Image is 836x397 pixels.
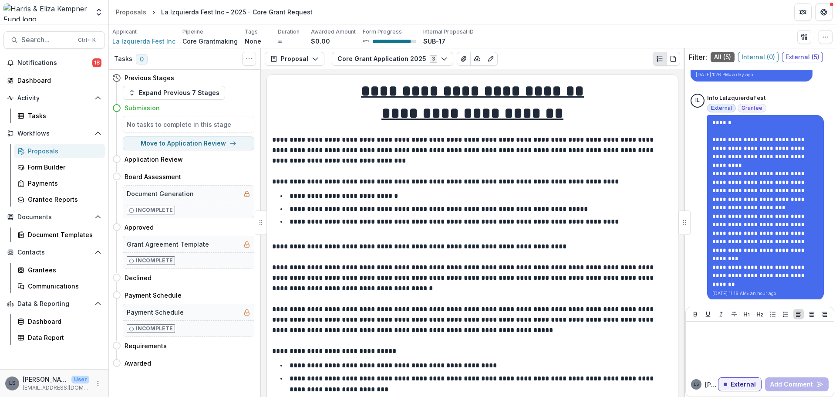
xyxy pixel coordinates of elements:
[3,245,105,259] button: Open Contacts
[3,73,105,88] a: Dashboard
[14,160,105,174] a: Form Builder
[112,6,150,18] a: Proposals
[819,309,829,319] button: Align Right
[245,28,258,36] p: Tags
[14,227,105,242] a: Document Templates
[666,52,680,66] button: PDF view
[28,333,98,342] div: Data Report
[3,56,105,70] button: Notifications18
[423,28,474,36] p: Internal Proposal ID
[28,265,98,275] div: Grantees
[28,195,98,204] div: Grantee Reports
[14,176,105,190] a: Payments
[28,317,98,326] div: Dashboard
[9,380,16,386] div: Lauren Scott
[794,3,812,21] button: Partners
[694,382,699,387] div: Lauren Scott
[245,37,261,46] p: None
[311,28,356,36] p: Awarded Amount
[28,163,98,172] div: Form Builder
[17,95,91,102] span: Activity
[116,7,146,17] div: Proposals
[278,37,282,46] p: ∞
[136,325,173,333] p: Incomplete
[711,52,735,62] span: All ( 5 )
[28,146,98,156] div: Proposals
[14,192,105,207] a: Grantee Reports
[711,105,732,111] span: External
[806,309,817,319] button: Align Center
[76,35,98,45] div: Ctrl + K
[125,223,154,232] h4: Approved
[28,179,98,188] div: Payments
[125,341,167,350] h4: Requirements
[14,109,105,123] a: Tasks
[3,91,105,105] button: Open Activity
[696,71,807,78] p: [DATE] 1:26 PM • a day ago
[363,28,402,36] p: Form Progress
[653,52,667,66] button: Plaintext view
[125,172,181,181] h4: Board Assessment
[484,52,498,66] button: Edit as form
[3,31,105,49] button: Search...
[17,249,91,256] span: Contacts
[136,257,173,265] p: Incomplete
[125,359,151,368] h4: Awarded
[92,58,101,67] span: 18
[457,52,471,66] button: View Attached Files
[182,37,238,46] p: Core Grantmaking
[23,375,68,384] p: [PERSON_NAME]
[14,330,105,345] a: Data Report
[28,282,98,291] div: Communications
[695,98,700,103] div: Info LaIzquierdaFest
[182,28,203,36] p: Pipeline
[423,37,445,46] p: SUB-17
[127,308,184,317] h5: Payment Schedule
[127,240,209,249] h5: Grant Agreement Template
[112,37,175,46] a: La Izquierda Fest Inc
[17,76,98,85] div: Dashboard
[14,279,105,293] a: Communications
[718,377,762,391] button: External
[161,7,313,17] div: La Izquierda Fest Inc - 2025 - Core Grant Request
[242,52,256,66] button: Toggle View Cancelled Tasks
[332,52,453,66] button: Core Grant Application 20253
[712,290,819,297] p: [DATE] 11:16 AM • an hour ago
[815,3,833,21] button: Get Help
[703,309,713,319] button: Underline
[780,309,791,319] button: Ordered List
[782,52,823,62] span: External ( 5 )
[278,28,300,36] p: Duration
[93,378,103,389] button: More
[716,309,726,319] button: Italicize
[127,189,194,198] h5: Document Generation
[28,230,98,239] div: Document Templates
[17,300,91,308] span: Data & Reporting
[3,3,89,21] img: Harris & Eliza Kempner Fund logo
[125,155,183,164] h4: Application Review
[14,263,105,277] a: Grantees
[729,309,739,319] button: Strike
[742,105,762,111] span: Grantee
[14,144,105,158] a: Proposals
[136,54,148,64] span: 0
[125,103,160,112] h4: Submission
[123,136,254,150] button: Move to Application Review
[731,381,756,388] p: External
[742,309,752,319] button: Heading 1
[738,52,779,62] span: Internal ( 0 )
[363,38,369,44] p: 87 %
[28,111,98,120] div: Tasks
[765,377,829,391] button: Add Comment
[705,380,718,389] p: [PERSON_NAME]
[123,86,225,100] button: Expand Previous 7 Stages
[3,297,105,311] button: Open Data & Reporting
[311,37,330,46] p: $0.00
[125,273,152,282] h4: Declined
[21,36,73,44] span: Search...
[17,214,91,221] span: Documents
[125,291,182,300] h4: Payment Schedule
[265,52,324,66] button: Proposal
[71,376,89,383] p: User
